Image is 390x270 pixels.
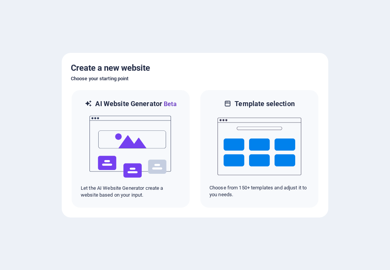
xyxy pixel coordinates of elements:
h5: Create a new website [71,62,319,74]
p: Choose from 150+ templates and adjust it to you needs. [209,184,309,198]
div: AI Website GeneratorBetaaiLet the AI Website Generator create a website based on your input. [71,89,190,208]
p: Let the AI Website Generator create a website based on your input. [81,185,181,199]
h6: Template selection [235,99,294,108]
span: Beta [162,100,177,108]
div: Template selectionChoose from 150+ templates and adjust it to you needs. [200,89,319,208]
h6: AI Website Generator [95,99,176,109]
h6: Choose your starting point [71,74,319,83]
img: ai [89,109,173,185]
